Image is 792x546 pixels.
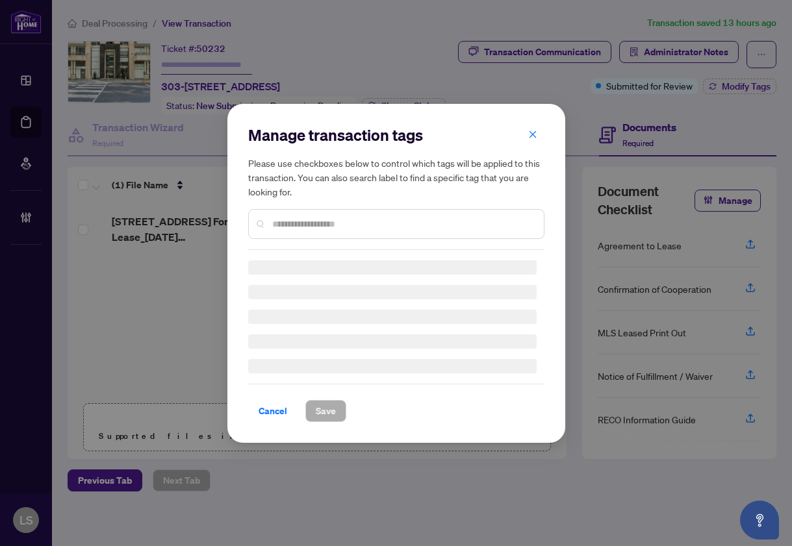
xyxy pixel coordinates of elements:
[248,400,298,422] button: Cancel
[305,400,346,422] button: Save
[740,501,779,540] button: Open asap
[259,401,287,421] span: Cancel
[528,129,537,138] span: close
[248,125,544,145] h2: Manage transaction tags
[248,156,544,199] h5: Please use checkboxes below to control which tags will be applied to this transaction. You can al...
